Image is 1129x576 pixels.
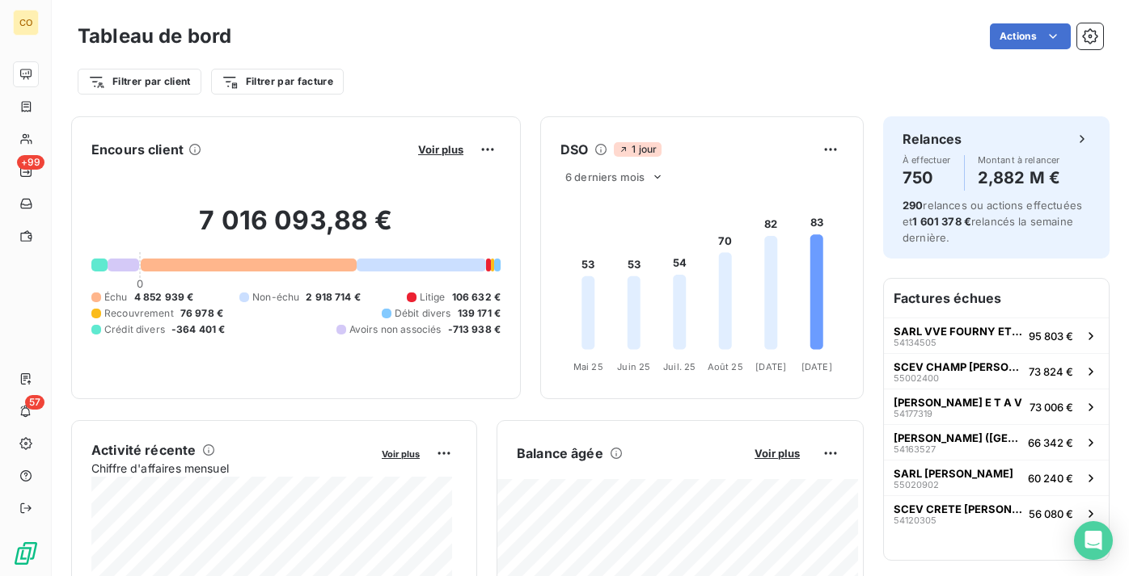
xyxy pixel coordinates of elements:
[1029,330,1073,343] span: 95 803 €
[755,447,800,460] span: Voir plus
[104,306,174,321] span: Recouvrement
[894,360,1022,373] span: SCEV CHAMP [PERSON_NAME]
[884,317,1109,353] button: SARL VVE FOURNY ET FILS5413450595 803 €
[884,495,1109,531] button: SCEV CRETE [PERSON_NAME] ET FILS5412030556 080 €
[418,143,463,156] span: Voir plus
[13,540,39,566] img: Logo LeanPay
[894,325,1022,338] span: SARL VVE FOURNY ET FILS
[903,199,923,212] span: 290
[884,353,1109,389] button: SCEV CHAMP [PERSON_NAME]5500240073 824 €
[78,22,231,51] h3: Tableau de bord
[894,467,1013,480] span: SARL [PERSON_NAME]
[413,142,468,157] button: Voir plus
[617,361,650,372] tspan: Juin 25
[382,448,420,460] span: Voir plus
[211,69,344,95] button: Filtrer par facture
[452,290,501,305] span: 106 632 €
[894,444,936,454] span: 54163527
[884,389,1109,424] button: [PERSON_NAME] E T A V5417731973 006 €
[137,277,143,290] span: 0
[91,460,370,477] span: Chiffre d'affaires mensuel
[990,23,1071,49] button: Actions
[1028,436,1073,449] span: 66 342 €
[171,322,226,337] span: -364 401 €
[894,338,937,347] span: 54134505
[91,440,196,460] h6: Activité récente
[708,361,743,372] tspan: Août 25
[134,290,194,305] span: 4 852 939 €
[560,140,588,159] h6: DSO
[1029,365,1073,378] span: 73 824 €
[884,279,1109,317] h6: Factures échues
[903,155,951,165] span: À effectuer
[978,165,1060,191] h4: 2,882 M €
[25,395,44,410] span: 57
[573,361,603,372] tspan: Mai 25
[91,204,501,253] h2: 7 016 093,88 €
[1074,521,1113,560] div: Open Intercom Messenger
[78,69,201,95] button: Filtrer par client
[894,409,932,418] span: 54177319
[978,155,1060,165] span: Montant à relancer
[894,396,1022,409] span: [PERSON_NAME] E T A V
[458,306,501,321] span: 139 171 €
[614,142,662,157] span: 1 jour
[420,290,446,305] span: Litige
[565,170,645,183] span: 6 derniers mois
[180,306,223,321] span: 76 978 €
[1028,472,1073,485] span: 60 240 €
[894,431,1021,444] span: [PERSON_NAME] ([GEOGRAPHIC_DATA])
[306,290,361,305] span: 2 918 714 €
[252,290,299,305] span: Non-échu
[91,140,184,159] h6: Encours client
[517,444,603,463] h6: Balance âgée
[104,290,128,305] span: Échu
[894,480,939,490] span: 55020902
[755,361,786,372] tspan: [DATE]
[903,165,951,191] h4: 750
[894,373,939,383] span: 55002400
[884,424,1109,460] button: [PERSON_NAME] ([GEOGRAPHIC_DATA])5416352766 342 €
[912,215,971,228] span: 1 601 378 €
[377,446,425,460] button: Voir plus
[1030,401,1073,414] span: 73 006 €
[349,322,442,337] span: Avoirs non associés
[894,515,937,525] span: 54120305
[448,322,501,337] span: -713 938 €
[395,306,451,321] span: Débit divers
[884,460,1109,495] button: SARL [PERSON_NAME]5502090260 240 €
[801,361,832,372] tspan: [DATE]
[903,199,1082,244] span: relances ou actions effectuées et relancés la semaine dernière.
[13,10,39,36] div: CO
[894,502,1022,515] span: SCEV CRETE [PERSON_NAME] ET FILS
[663,361,696,372] tspan: Juil. 25
[17,155,44,170] span: +99
[104,322,165,337] span: Crédit divers
[750,446,805,460] button: Voir plus
[1029,507,1073,520] span: 56 080 €
[903,129,962,149] h6: Relances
